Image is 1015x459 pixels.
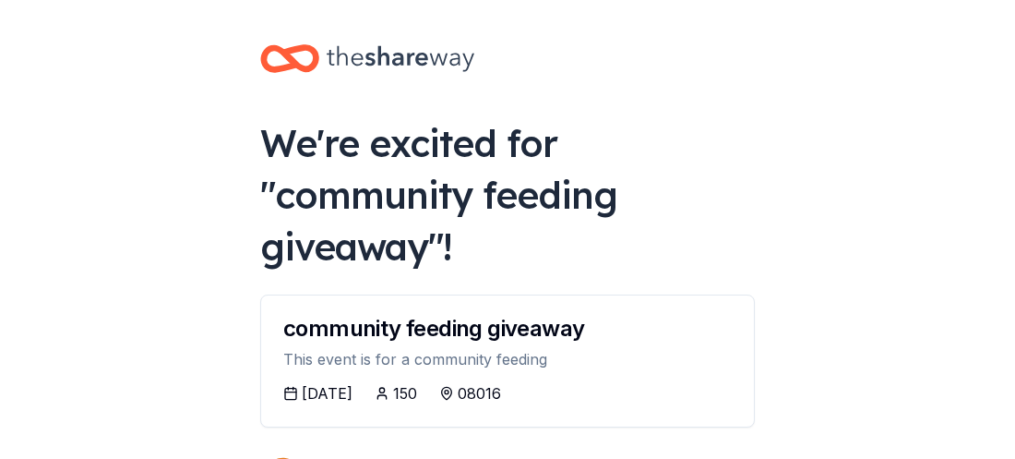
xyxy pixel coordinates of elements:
div: community feeding giveaway [283,318,732,340]
div: 08016 [458,382,501,405]
div: [DATE] [302,382,352,405]
div: This event is for a community feeding [283,347,732,371]
div: We're excited for " community feeding giveaway "! [260,117,755,272]
div: 150 [393,382,417,405]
